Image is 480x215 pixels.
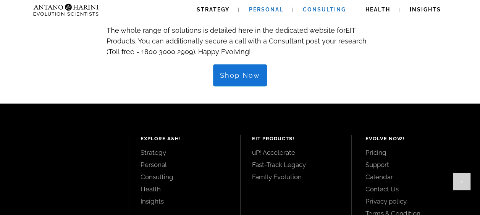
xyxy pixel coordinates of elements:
a: Privacy policy [365,197,463,205]
a: Contact Us [365,185,463,193]
span: Shop Now [220,71,260,80]
span: The whole range of solutions is detailed here in the dedicated website for [107,26,346,34]
a: Calendar [365,173,463,181]
span: Strategy [197,6,229,13]
a: Health [141,185,229,193]
a: Pricing [365,148,463,157]
a: Fam!ly Evolution [252,173,340,181]
a: Shop Now [213,64,267,87]
span: EIT Products [107,26,355,45]
a: Strategy [141,148,229,157]
span: Insights [410,6,441,13]
span: . You can additionally secure a call with a Consultant post your research (Toll free - 1800 3000 ... [107,37,367,56]
span: Health [365,6,390,13]
a: EIT Products [107,22,355,47]
h4: EIT Products! [252,135,340,143]
span: Personal [249,6,283,13]
span: Consulting [303,6,346,13]
a: Personal [141,160,229,169]
a: uP! Accelerate [252,148,340,157]
a: Fast-Track Legacy [252,160,340,169]
h4: Evolve Now! [365,135,463,143]
a: Consulting [141,173,229,181]
a: Insights [141,197,229,205]
a: Support [365,160,463,169]
h4: Explore A&H! [141,135,229,143]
